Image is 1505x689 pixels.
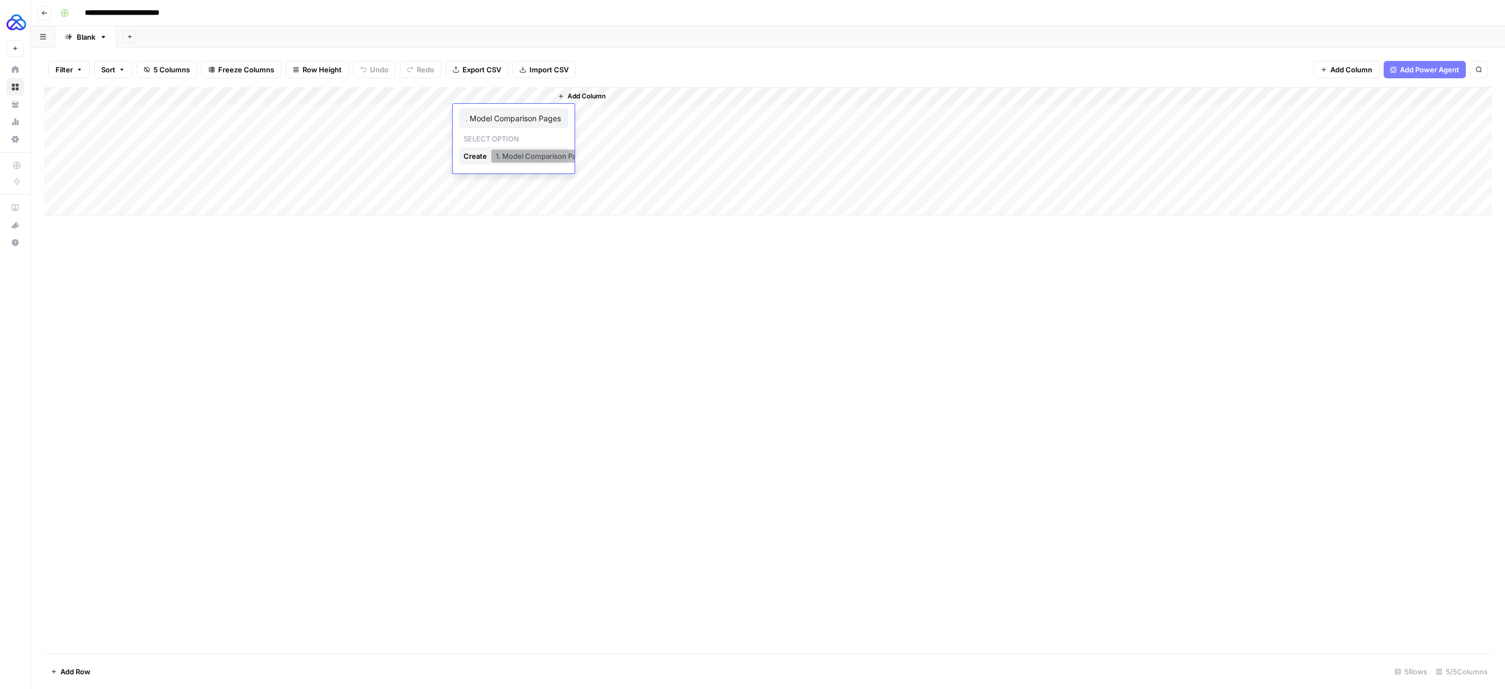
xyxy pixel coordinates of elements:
[48,61,90,78] button: Filter
[7,78,24,96] a: Browse
[7,216,24,234] button: What's new?
[7,217,23,233] div: What's new?
[55,64,73,75] span: Filter
[1313,61,1379,78] button: Add Column
[153,64,190,75] span: 5 Columns
[137,61,197,78] button: 5 Columns
[491,150,593,163] button: 1. Model Comparison Pages
[1330,64,1372,75] span: Add Column
[1390,663,1432,680] div: 5 Rows
[1384,61,1466,78] button: Add Power Agent
[7,113,24,131] a: Usage
[446,61,508,78] button: Export CSV
[417,64,434,75] span: Redo
[55,26,116,48] a: Blank
[7,199,24,216] a: AirOps Academy
[1400,64,1459,75] span: Add Power Agent
[529,64,569,75] span: Import CSV
[303,64,342,75] span: Row Height
[513,61,576,78] button: Import CSV
[400,61,441,78] button: Redo
[7,234,24,251] button: Help + Support
[553,89,610,103] button: Add Column
[7,13,26,32] img: AUQ Logo
[286,61,349,78] button: Row Height
[7,96,24,113] a: Your Data
[466,113,561,123] input: Search or create
[218,64,274,75] span: Freeze Columns
[44,663,97,680] button: Add Row
[7,131,24,148] a: Settings
[1432,663,1492,680] div: 5/5 Columns
[370,64,388,75] span: Undo
[353,61,396,78] button: Undo
[201,61,281,78] button: Freeze Columns
[462,64,501,75] span: Export CSV
[101,64,115,75] span: Sort
[459,147,568,165] button: Create1. Model Comparison Pages
[7,61,24,78] a: Home
[464,147,489,165] div: Create
[568,91,606,101] span: Add Column
[94,61,132,78] button: Sort
[7,9,24,36] button: Workspace: AUQ
[60,666,90,677] span: Add Row
[77,32,95,42] div: Blank
[459,131,523,144] p: Select option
